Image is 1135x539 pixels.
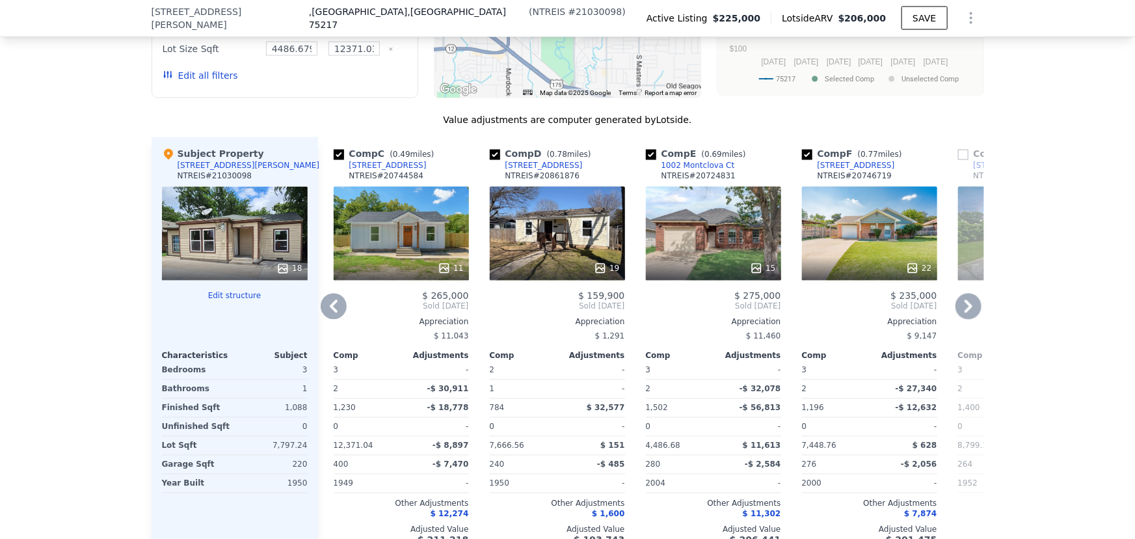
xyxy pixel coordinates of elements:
span: Sold [DATE] [646,301,781,312]
div: NTREIS # 20861876 [505,171,580,182]
span: -$ 30,911 [427,385,469,394]
text: Unselected Comp [901,75,959,83]
div: Adjusted Value [646,525,781,535]
span: Sold [DATE] [490,301,625,312]
div: 1002 Montclova Ct [661,161,735,171]
img: Google [437,81,480,98]
div: Adjusted Value [334,525,469,535]
span: 4,486.68 [646,441,680,450]
div: 1950 [490,475,555,493]
div: Comp D [490,148,596,161]
div: 2004 [646,475,711,493]
span: $ 11,613 [743,441,781,450]
div: 1950 [237,475,308,493]
span: 7,666.56 [490,441,524,450]
span: -$ 27,340 [896,385,937,394]
span: 1,400 [958,404,980,413]
div: - [560,475,625,493]
span: -$ 12,632 [896,404,937,413]
div: 1,088 [237,399,308,417]
div: 1 [490,380,555,398]
div: 1952 [958,475,1023,493]
span: -$ 32,078 [740,385,781,394]
span: -$ 2,056 [901,460,937,469]
text: [DATE] [761,57,786,66]
div: Characteristics [162,351,235,361]
div: 1949 [334,475,399,493]
div: Unfinished Sqft [162,418,232,436]
div: Comp C [334,148,440,161]
span: $ 265,000 [422,291,468,301]
div: Adjusted Value [490,525,625,535]
a: Terms (opens in new tab) [619,90,637,97]
text: [DATE] [794,57,818,66]
span: ( miles) [853,150,907,159]
span: NTREIS [533,7,566,17]
span: 0.49 [393,150,410,159]
text: [DATE] [923,57,948,66]
div: Comp G [958,148,1065,161]
button: Clear [388,47,394,52]
text: [DATE] [826,57,851,66]
span: -$ 8,897 [433,441,468,450]
span: 12,371.04 [334,441,373,450]
span: 3 [802,366,807,375]
span: -$ 485 [597,460,625,469]
div: Appreciation [646,317,781,327]
div: 19 [594,262,619,275]
div: - [872,361,937,380]
div: NTREIS # 20744584 [349,171,424,182]
a: [STREET_ADDRESS] [958,161,1051,171]
div: Subject Property [162,148,264,161]
div: - [404,361,469,380]
div: 0 [237,418,308,436]
div: [STREET_ADDRESS] [505,161,583,171]
div: Appreciation [802,317,937,327]
span: $ 151 [600,441,625,450]
span: $ 235,000 [890,291,937,301]
div: Other Adjustments [334,499,469,509]
span: 400 [334,460,349,469]
span: $225,000 [713,12,761,25]
span: 0.69 [704,150,722,159]
span: $ 628 [913,441,937,450]
div: Adjustments [870,351,937,361]
span: $ 11,460 [746,332,781,341]
div: - [404,475,469,493]
a: [STREET_ADDRESS] [334,161,427,171]
span: 0 [646,422,651,432]
span: $ 11,302 [743,510,781,519]
span: $ 275,000 [734,291,781,301]
div: 2 [334,380,399,398]
span: 7,448.76 [802,441,836,450]
span: Map data ©2025 Google [541,90,611,97]
span: 0 [334,422,339,432]
span: 3 [958,366,963,375]
a: Open this area in Google Maps (opens a new window) [437,81,480,98]
div: Bedrooms [162,361,232,380]
div: 2000 [802,475,867,493]
button: Keyboard shortcuts [523,90,532,96]
div: Comp [802,351,870,361]
div: NTREIS # 21030098 [178,171,252,182]
text: 75217 [776,75,795,83]
span: 0.77 [861,150,878,159]
div: - [560,361,625,380]
span: $ 159,900 [578,291,624,301]
a: Report a map error [645,90,697,97]
div: 7,797.24 [237,437,308,455]
div: Comp [646,351,714,361]
div: NTREIS # 20724831 [661,171,736,182]
span: 280 [646,460,661,469]
div: [STREET_ADDRESS][PERSON_NAME] [178,161,320,171]
a: [STREET_ADDRESS] [490,161,583,171]
div: 11 [438,262,463,275]
div: - [872,475,937,493]
span: -$ 7,470 [433,460,468,469]
text: Selected Comp [825,75,874,83]
span: 3 [646,366,651,375]
div: Other Adjustments [490,499,625,509]
span: # 21030098 [568,7,622,17]
div: [STREET_ADDRESS] [349,161,427,171]
div: Subject [235,351,308,361]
